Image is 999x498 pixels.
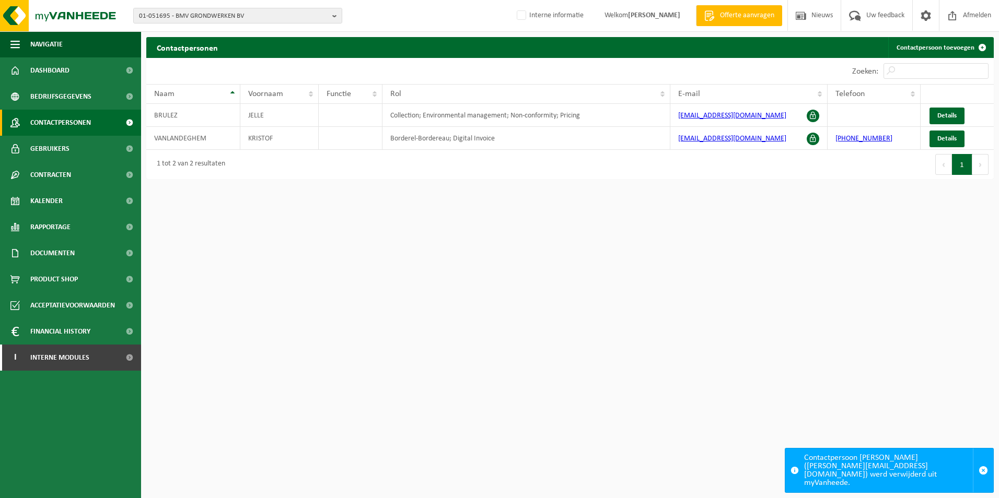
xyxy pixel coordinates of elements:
[30,110,91,136] span: Contactpersonen
[937,135,957,142] span: Details
[327,90,351,98] span: Functie
[515,8,584,23] label: Interne informatie
[382,127,670,150] td: Borderel-Bordereau; Digital Invoice
[133,8,342,23] button: 01-051695 - BMV GRONDWERKEN BV
[717,10,777,21] span: Offerte aanvragen
[10,345,20,371] span: I
[972,154,989,175] button: Next
[852,67,878,76] label: Zoeken:
[248,90,283,98] span: Voornaam
[146,104,240,127] td: BRULEZ
[30,84,91,110] span: Bedrijfsgegevens
[835,135,892,143] a: [PHONE_NUMBER]
[240,104,319,127] td: JELLE
[628,11,680,19] strong: [PERSON_NAME]
[30,318,90,345] span: Financial History
[30,136,69,162] span: Gebruikers
[240,127,319,150] td: KRISTOF
[30,31,63,57] span: Navigatie
[696,5,782,26] a: Offerte aanvragen
[678,90,700,98] span: E-mail
[139,8,328,24] span: 01-051695 - BMV GRONDWERKEN BV
[678,135,786,143] a: [EMAIL_ADDRESS][DOMAIN_NAME]
[30,266,78,292] span: Product Shop
[30,292,115,318] span: Acceptatievoorwaarden
[888,37,993,58] a: Contactpersoon toevoegen
[154,90,175,98] span: Naam
[30,345,89,371] span: Interne modules
[30,214,71,240] span: Rapportage
[30,240,75,266] span: Documenten
[930,131,965,147] a: Details
[804,448,973,492] div: Contactpersoon [PERSON_NAME] ([PERSON_NAME][EMAIL_ADDRESS][DOMAIN_NAME]) werd verwijderd uit myVa...
[935,154,952,175] button: Previous
[146,127,240,150] td: VANLANDEGHEM
[30,162,71,188] span: Contracten
[937,112,957,119] span: Details
[382,104,670,127] td: Collection; Environmental management; Non-conformity; Pricing
[930,108,965,124] a: Details
[152,155,225,174] div: 1 tot 2 van 2 resultaten
[952,154,972,175] button: 1
[30,188,63,214] span: Kalender
[678,112,786,120] a: [EMAIL_ADDRESS][DOMAIN_NAME]
[30,57,69,84] span: Dashboard
[390,90,401,98] span: Rol
[835,90,865,98] span: Telefoon
[146,37,228,57] h2: Contactpersonen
